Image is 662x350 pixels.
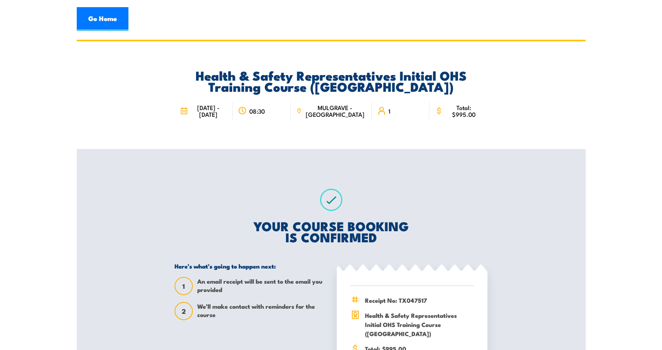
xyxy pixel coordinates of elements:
[445,104,482,118] span: Total: $995.00
[190,104,227,118] span: [DATE] - [DATE]
[197,302,325,320] span: We’ll make contact with reminders for the course
[365,296,474,305] span: Receipt No: TX047517
[175,307,192,315] span: 2
[365,311,474,338] span: Health & Safety Representatives Initial OHS Training Course ([GEOGRAPHIC_DATA])
[175,282,192,290] span: 1
[388,108,390,114] span: 1
[175,220,487,242] h2: YOUR COURSE BOOKING IS CONFIRMED
[77,7,128,31] a: Go Home
[304,104,366,118] span: MULGRAVE - [GEOGRAPHIC_DATA]
[175,70,487,92] h2: Health & Safety Representatives Initial OHS Training Course ([GEOGRAPHIC_DATA])
[249,108,265,114] span: 08:30
[197,277,325,295] span: An email receipt will be sent to the email you provided
[175,262,325,270] h5: Here’s what’s going to happen next:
